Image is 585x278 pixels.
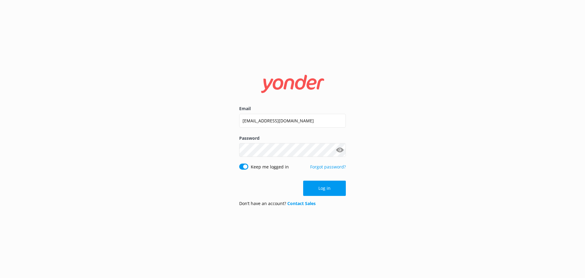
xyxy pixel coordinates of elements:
label: Password [239,135,346,142]
button: Log in [303,181,346,196]
label: Keep me logged in [251,164,289,170]
a: Contact Sales [287,200,316,206]
label: Email [239,105,346,112]
button: Show password [334,144,346,156]
a: Forgot password? [310,164,346,170]
p: Don’t have an account? [239,200,316,207]
input: user@emailaddress.com [239,114,346,128]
